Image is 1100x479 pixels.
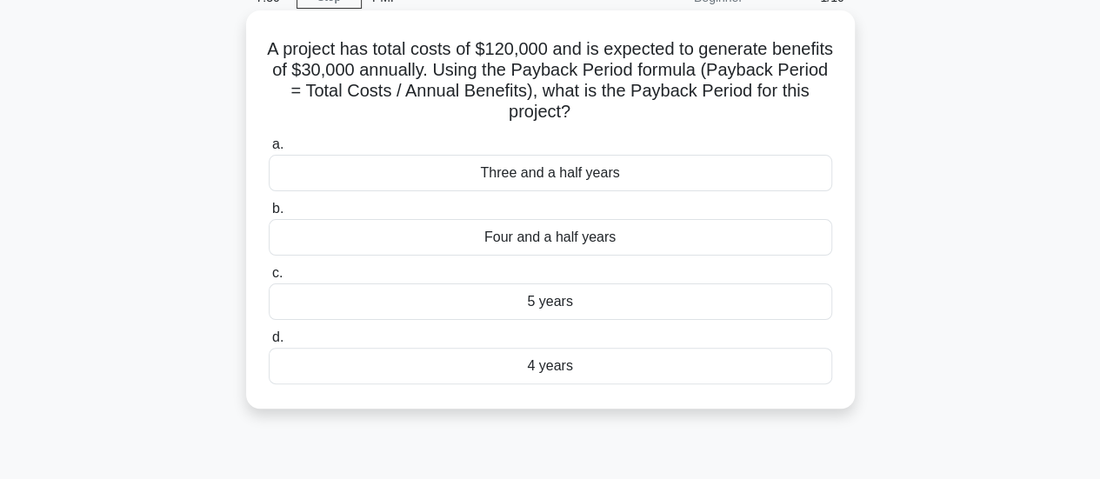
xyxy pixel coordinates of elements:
span: b. [272,201,283,216]
span: a. [272,136,283,151]
h5: A project has total costs of $120,000 and is expected to generate benefits of $30,000 annually. U... [267,38,834,123]
span: d. [272,329,283,344]
div: 5 years [269,283,832,320]
span: c. [272,265,283,280]
div: Three and a half years [269,155,832,191]
div: 4 years [269,348,832,384]
div: Four and a half years [269,219,832,256]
